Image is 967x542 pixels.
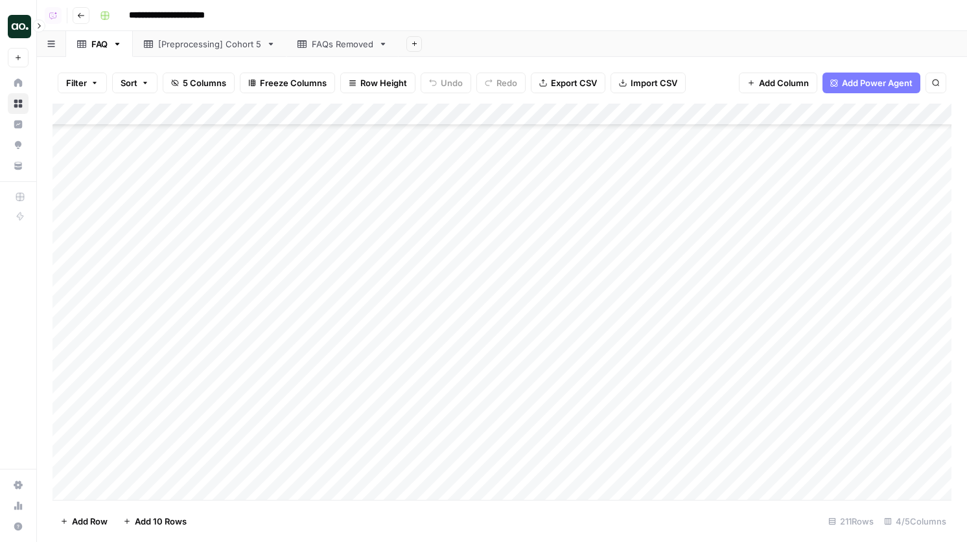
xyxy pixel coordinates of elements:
a: [Preprocessing] Cohort 5 [133,31,286,57]
span: Add 10 Rows [135,515,187,528]
button: Workspace: AirOps Builders [8,10,29,43]
img: AirOps Builders Logo [8,15,31,38]
a: Usage [8,495,29,516]
span: Import CSV [631,76,677,89]
button: Row Height [340,73,415,93]
a: Settings [8,475,29,495]
div: 211 Rows [823,511,879,532]
span: Freeze Columns [260,76,327,89]
button: Freeze Columns [240,73,335,93]
button: Sort [112,73,157,93]
span: Add Row [72,515,108,528]
a: Insights [8,114,29,135]
button: Add 10 Rows [115,511,194,532]
span: Add Power Agent [842,76,913,89]
button: Help + Support [8,516,29,537]
div: FAQ [91,38,108,51]
button: Redo [476,73,526,93]
span: Undo [441,76,463,89]
button: Add Power Agent [822,73,920,93]
span: Export CSV [551,76,597,89]
span: Filter [66,76,87,89]
a: Home [8,73,29,93]
button: Filter [58,73,107,93]
button: Export CSV [531,73,605,93]
span: Sort [121,76,137,89]
a: FAQs Removed [286,31,399,57]
div: [Preprocessing] Cohort 5 [158,38,261,51]
a: Browse [8,93,29,114]
span: 5 Columns [183,76,226,89]
button: 5 Columns [163,73,235,93]
button: Add Row [52,511,115,532]
button: Import CSV [611,73,686,93]
div: FAQs Removed [312,38,373,51]
a: FAQ [66,31,133,57]
div: 4/5 Columns [879,511,951,532]
span: Add Column [759,76,809,89]
button: Undo [421,73,471,93]
span: Redo [496,76,517,89]
span: Row Height [360,76,407,89]
a: Opportunities [8,135,29,155]
button: Add Column [739,73,817,93]
a: Your Data [8,155,29,176]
